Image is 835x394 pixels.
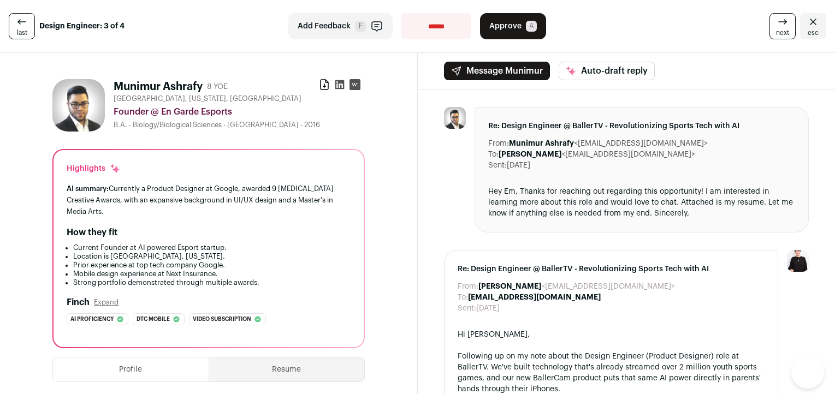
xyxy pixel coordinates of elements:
[509,138,708,149] dd: <[EMAIL_ADDRESS][DOMAIN_NAME]>
[458,329,765,340] div: Hi [PERSON_NAME],
[67,163,121,174] div: Highlights
[488,186,796,219] div: Hey Em, Thanks for reaching out regarding this opportunity! I am interested in learning more abou...
[526,21,537,32] span: A
[808,28,819,37] span: esc
[458,281,478,292] dt: From:
[509,140,574,147] b: Munimur Ashrafy
[478,281,675,292] dd: <[EMAIL_ADDRESS][DOMAIN_NAME]>
[776,28,789,37] span: next
[478,283,541,290] b: [PERSON_NAME]
[73,270,351,278] li: Mobile design experience at Next Insurance.
[488,160,507,171] dt: Sent:
[499,151,561,158] b: [PERSON_NAME]
[52,79,105,132] img: d049a118cfa1fa5875a127992ebdfbf09402a76a345841db5d158c61efb49449.jpg
[444,62,550,80] button: Message Munimur
[489,21,522,32] span: Approve
[94,298,119,307] button: Expand
[73,261,351,270] li: Prior experience at top tech company Google.
[67,226,117,239] h2: How they fit
[53,357,209,381] button: Profile
[488,149,499,160] dt: To:
[17,28,27,37] span: last
[288,13,393,39] button: Add Feedback F
[787,250,809,272] img: 9240684-medium_jpg
[70,314,114,325] span: Ai proficiency
[499,149,695,160] dd: <[EMAIL_ADDRESS][DOMAIN_NAME]>
[137,314,170,325] span: Dtc mobile
[468,294,601,301] b: [EMAIL_ADDRESS][DOMAIN_NAME]
[488,138,509,149] dt: From:
[791,356,824,389] iframe: Help Scout Beacon - Open
[507,160,530,171] dd: [DATE]
[355,21,366,32] span: F
[298,21,351,32] span: Add Feedback
[9,13,35,39] a: last
[73,278,351,287] li: Strong portfolio demonstrated through multiple awards.
[73,252,351,261] li: Location is [GEOGRAPHIC_DATA], [US_STATE].
[444,107,466,129] img: d049a118cfa1fa5875a127992ebdfbf09402a76a345841db5d158c61efb49449.jpg
[209,357,364,381] button: Resume
[67,183,351,217] div: Currently a Product Designer at Google, awarded 9 [MEDICAL_DATA] Creative Awards, with an expansi...
[458,303,476,314] dt: Sent:
[39,21,125,32] strong: Design Engineer: 3 of 4
[476,303,500,314] dd: [DATE]
[114,79,203,94] h1: Munimur Ashrafy
[559,62,655,80] button: Auto-draft reply
[73,243,351,252] li: Current Founder at AI powered Esport startup.
[769,13,796,39] a: next
[458,264,765,274] span: Re: Design Engineer @ BallerTV - Revolutionizing Sports Tech with AI
[800,13,826,39] a: Close
[488,121,796,132] span: Re: Design Engineer @ BallerTV - Revolutionizing Sports Tech with AI
[207,81,228,92] div: 8 YOE
[458,292,468,303] dt: To:
[193,314,251,325] span: Video subscription
[480,13,546,39] button: Approve A
[67,185,109,192] span: AI summary:
[114,94,301,103] span: [GEOGRAPHIC_DATA], [US_STATE], [GEOGRAPHIC_DATA]
[67,296,90,309] h2: Finch
[114,121,365,129] div: B.A. - Biology/Biological Sciences - [GEOGRAPHIC_DATA] - 2016
[114,105,365,118] div: Founder @ En Garde Esports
